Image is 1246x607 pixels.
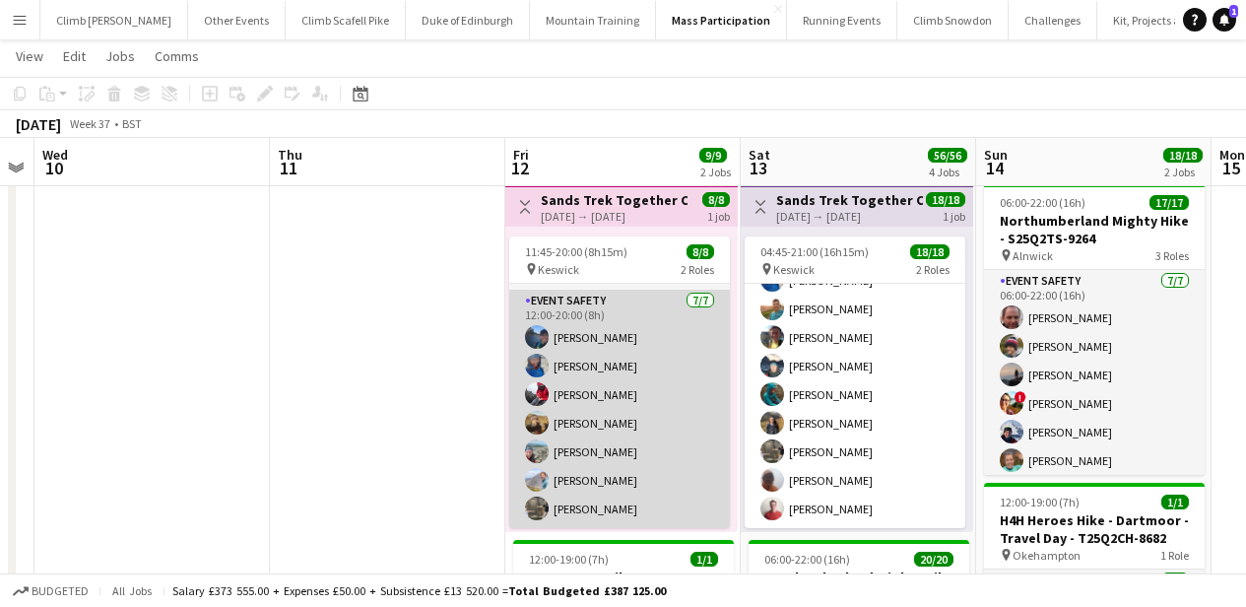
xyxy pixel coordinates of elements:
h3: Northumberland Mighty Hike - S25Q2TS-9264 [984,212,1205,247]
span: Thu [278,146,302,164]
app-job-card: 11:45-20:00 (8h15m)8/8 Keswick2 RolesEvent Team Coordinator1/111:45-20:00 (8h15m)[PERSON_NAME]Eve... [509,236,730,528]
span: 12:00-19:00 (7h) [529,552,609,567]
span: Total Budgeted £387 125.00 [508,583,666,598]
app-job-card: 04:45-21:00 (16h15m)18/18 Keswick2 Roles[PERSON_NAME][PERSON_NAME][PERSON_NAME][PERSON_NAME][PERS... [745,236,965,528]
span: 1/1 [1161,495,1189,509]
span: 8/8 [687,244,714,259]
span: 11 [275,157,302,179]
span: Sun [984,146,1008,164]
app-card-role: Event Safety7/706:00-22:00 (16h)[PERSON_NAME][PERSON_NAME][PERSON_NAME]![PERSON_NAME][PERSON_NAME... [984,270,1205,508]
button: Budgeted [10,580,92,602]
span: Fri [513,146,529,164]
button: Mountain Training [530,1,656,39]
h3: Northumberland Mighty Hike - S25Q2TS-9264 [749,569,969,604]
span: Keswick [538,262,579,277]
span: Alnwick [1013,248,1053,263]
a: Jobs [98,43,143,69]
a: View [8,43,51,69]
span: Week 37 [65,116,114,131]
button: Climb Snowdon [897,1,1009,39]
button: Kit, Projects and Office [1097,1,1243,39]
span: Keswick [773,262,815,277]
button: Challenges [1009,1,1097,39]
span: Okehampton [1013,548,1081,563]
span: 1/1 [690,552,718,567]
span: 11:45-20:00 (8h15m) [525,244,627,259]
h3: H4H Heroes Hike - Dartmoor - Travel Day - T25Q2CH-8682 [513,569,734,604]
span: View [16,47,43,65]
a: Comms [147,43,207,69]
span: 06:00-22:00 (16h) [764,552,850,567]
div: Salary £373 555.00 + Expenses £50.00 + Subsistence £13 520.00 = [172,583,666,598]
span: 2 Roles [916,262,950,277]
span: 18/18 [926,192,965,207]
span: Sat [749,146,770,164]
span: 8/8 [702,192,730,207]
button: Other Events [188,1,286,39]
button: Running Events [787,1,897,39]
span: 13 [746,157,770,179]
span: 10 [39,157,68,179]
span: Jobs [105,47,135,65]
a: 1 [1213,8,1236,32]
span: 1 Role [1160,548,1189,563]
span: 12:00-19:00 (7h) [1000,495,1080,509]
span: 15 [1216,157,1245,179]
a: Edit [55,43,94,69]
span: 3 Roles [1155,248,1189,263]
span: 1 [1229,5,1238,18]
span: Edit [63,47,86,65]
app-card-role: Event Safety7/712:00-20:00 (8h)[PERSON_NAME][PERSON_NAME][PERSON_NAME][PERSON_NAME][PERSON_NAME][... [509,290,730,528]
span: 12 [510,157,529,179]
span: 04:45-21:00 (16h15m) [760,244,869,259]
h3: Sands Trek Together Challenge - S25Q2CH-9384 [776,191,923,209]
app-job-card: 06:00-22:00 (16h)17/17Northumberland Mighty Hike - S25Q2TS-9264 Alnwick3 RolesEvent Safety7/706:0... [984,183,1205,475]
span: 9/9 [699,148,727,163]
button: Duke of Edinburgh [406,1,530,39]
span: 20/20 [914,552,953,567]
span: All jobs [108,583,156,598]
span: 17/17 [1149,195,1189,210]
h3: Sands Trek Together Challenge - S25Q2CH-9384 [541,191,688,209]
div: 1 job [707,207,730,224]
div: 2 Jobs [1164,165,1202,179]
span: Mon [1219,146,1245,164]
div: 1 job [943,207,965,224]
button: Climb Scafell Pike [286,1,406,39]
span: 18/18 [910,244,950,259]
span: 14 [981,157,1008,179]
span: 18/18 [1163,148,1203,163]
button: Mass Participation [656,1,787,39]
span: ! [1015,391,1026,403]
span: Comms [155,47,199,65]
span: 2 Roles [681,262,714,277]
div: BST [122,116,142,131]
button: Climb [PERSON_NAME] [40,1,188,39]
span: 56/56 [928,148,967,163]
span: Budgeted [32,584,89,598]
div: [DATE] → [DATE] [541,209,688,224]
h3: H4H Heroes Hike - Dartmoor - Travel Day - T25Q2CH-8682 [984,511,1205,547]
div: 4 Jobs [929,165,966,179]
div: [DATE] [16,114,61,134]
span: 06:00-22:00 (16h) [1000,195,1085,210]
div: 2 Jobs [700,165,731,179]
span: Wed [42,146,68,164]
div: [DATE] → [DATE] [776,209,923,224]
